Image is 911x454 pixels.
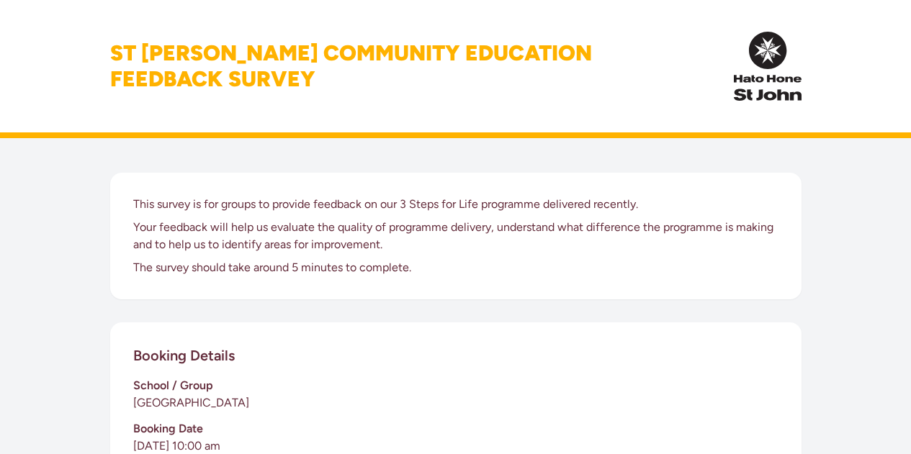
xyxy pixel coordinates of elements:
p: Your feedback will help us evaluate the quality of programme delivery, understand what difference... [133,219,778,253]
h3: Booking Date [133,420,778,437]
p: [GEOGRAPHIC_DATA] [133,394,778,412]
p: The survey should take around 5 minutes to complete. [133,259,778,276]
p: This survey is for groups to provide feedback on our 3 Steps for Life programme delivered recently. [133,196,778,213]
img: InPulse [734,32,801,101]
h2: Booking Details [133,345,235,366]
h3: School / Group [133,377,778,394]
h1: St [PERSON_NAME] Community Education Feedback Survey [110,40,592,92]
